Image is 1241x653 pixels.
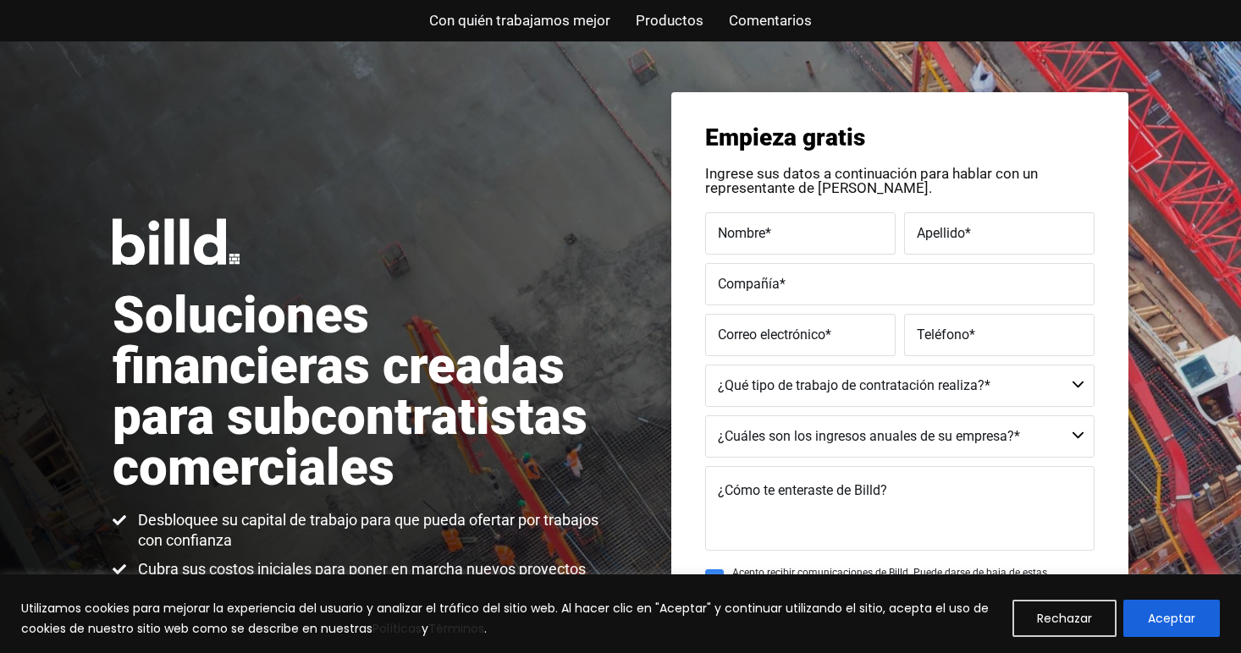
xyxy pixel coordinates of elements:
[372,620,422,637] a: Políticas
[134,510,620,551] span: Desbloquee su capital de trabajo para que pueda ofertar por trabajos con confianza
[917,326,969,342] span: Teléfono
[718,275,780,291] span: Compañía
[1123,600,1220,637] button: Aceptar
[729,8,812,33] a: Comentarios
[113,290,620,493] h1: Soluciones financieras creadas para subcontratistas comerciales
[718,224,765,240] span: Nombre
[636,8,703,33] a: Productos
[428,620,484,637] a: Términos
[917,224,965,240] span: Apellido
[21,598,1000,639] p: Utilizamos cookies para mejorar la experiencia del usuario y analizar el tráfico del sitio web. A...
[718,326,825,342] span: Correo electrónico
[429,8,610,33] a: Con quién trabajamos mejor
[705,569,724,588] input: Acepto recibir comunicaciones de Billd. Puede darse de baja de estas comunicaciones en cualquier ...
[134,559,586,579] span: Cubra sus costos iniciales para poner en marcha nuevos proyectos
[732,567,1095,591] span: Acepto recibir comunicaciones de Billd. Puede darse de baja de estas comunicaciones en cualquier ...
[1012,600,1117,637] button: Rechazar
[705,126,1095,150] h3: Empieza gratis
[705,167,1095,195] p: Ingrese sus datos a continuación para hablar con un representante de [PERSON_NAME].
[718,482,887,498] span: ¿Cómo te enteraste de Billd?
